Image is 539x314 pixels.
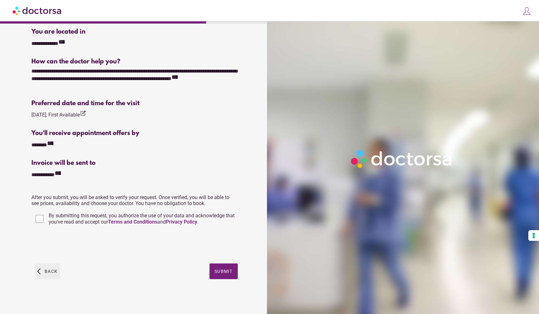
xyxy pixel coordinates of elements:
button: arrow_back_ios Back [35,263,60,279]
img: icons8-customer-100.png [522,7,531,15]
div: Invoice will be sent to [31,160,237,167]
a: Terms and Conditions [108,219,157,225]
a: Privacy Policy [166,219,197,225]
i: edit_square [80,110,86,116]
p: After you submit, you will be asked to verify your request. Once verified, you will be able to se... [31,194,237,206]
span: Back [45,269,57,274]
div: You'll receive appointment offers by [31,130,237,137]
button: Your consent preferences for tracking technologies [528,230,539,241]
div: Preferred date and time for the visit [31,100,237,107]
div: [DATE], First Available [31,110,86,119]
button: Submit [210,263,238,279]
img: Doctorsa.com [13,3,62,18]
div: How can the doctor help you? [31,58,237,65]
img: Logo-Doctorsa-trans-White-partial-flat.png [348,147,456,171]
div: You are located in [31,28,237,35]
span: By submitting this request, you authorize the use of your data and acknowledge that you've read a... [49,213,235,225]
span: Submit [215,269,233,274]
iframe: reCAPTCHA [31,233,127,257]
